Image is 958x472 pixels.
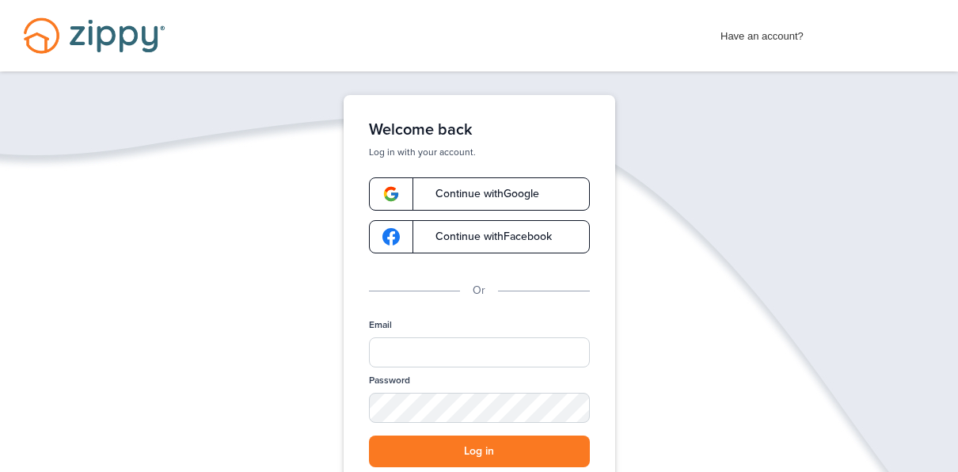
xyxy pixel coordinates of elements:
[369,393,590,422] input: Password
[382,228,400,246] img: google-logo
[720,20,804,45] span: Have an account?
[382,185,400,203] img: google-logo
[369,120,590,139] h1: Welcome back
[369,337,590,367] input: Email
[369,374,410,387] label: Password
[369,146,590,158] p: Log in with your account.
[369,177,590,211] a: google-logoContinue withGoogle
[420,231,552,242] span: Continue with Facebook
[369,318,392,332] label: Email
[420,188,539,200] span: Continue with Google
[369,436,590,468] button: Log in
[369,220,590,253] a: google-logoContinue withFacebook
[473,282,485,299] p: Or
